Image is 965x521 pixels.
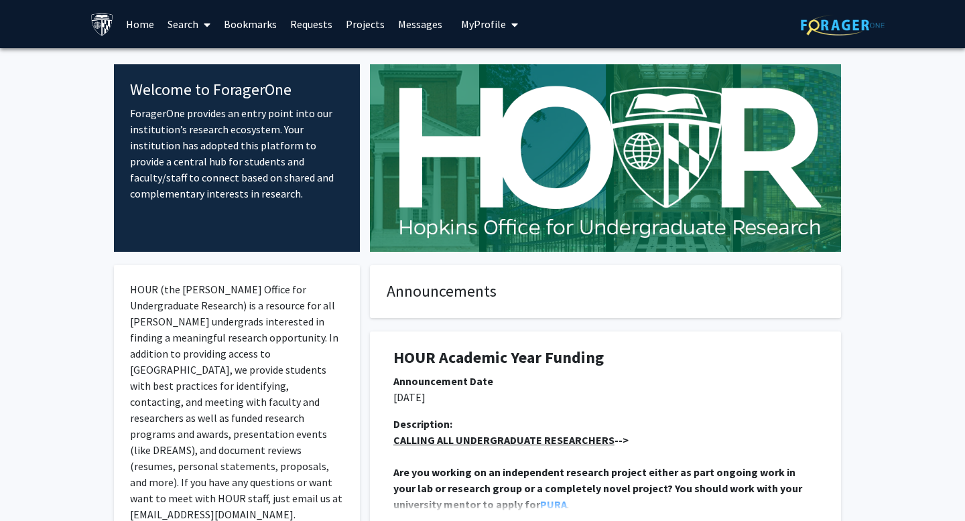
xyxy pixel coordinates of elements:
u: CALLING ALL UNDERGRADUATE RESEARCHERS [393,433,615,447]
p: . [393,464,818,512]
div: Announcement Date [393,373,818,389]
a: Projects [339,1,391,48]
h1: HOUR Academic Year Funding [393,348,818,368]
img: Johns Hopkins University Logo [90,13,114,36]
a: Requests [283,1,339,48]
a: Messages [391,1,449,48]
strong: --> [393,433,629,447]
a: PURA [540,498,567,511]
img: Cover Image [370,64,841,252]
img: ForagerOne Logo [801,15,885,35]
a: Home [119,1,161,48]
iframe: Chat [908,461,955,511]
a: Search [161,1,217,48]
div: Description: [393,416,818,432]
p: ForagerOne provides an entry point into our institution’s research ecosystem. Your institution ha... [130,105,344,202]
span: My Profile [461,17,506,31]
a: Bookmarks [217,1,283,48]
strong: Are you working on an independent research project either as part ongoing work in your lab or res... [393,465,804,511]
h4: Announcements [387,282,824,301]
p: [DATE] [393,389,818,405]
h4: Welcome to ForagerOne [130,80,344,100]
